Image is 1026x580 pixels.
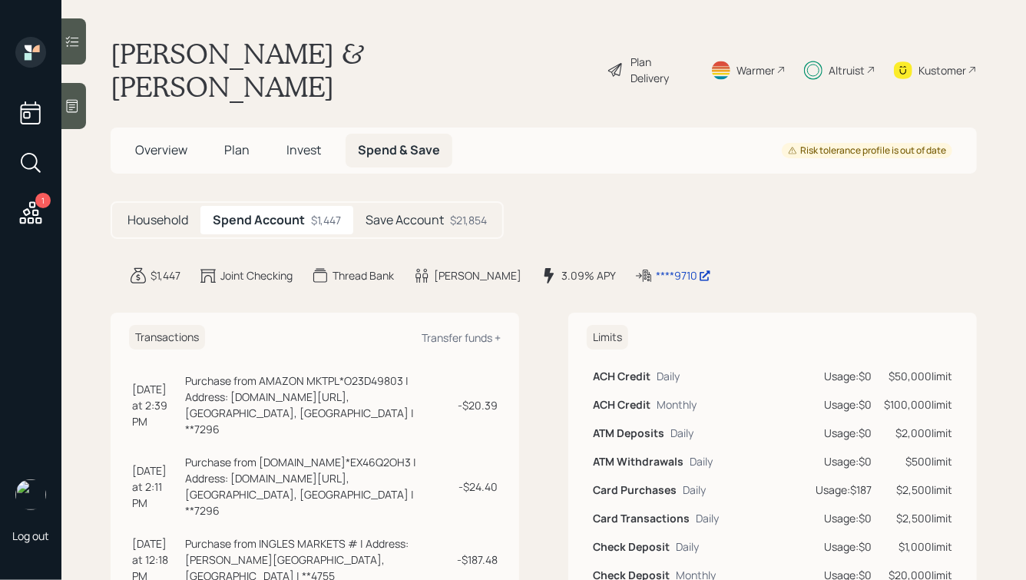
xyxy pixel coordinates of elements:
span: Overview [135,141,187,158]
h6: ATM Deposits [593,427,664,440]
h6: Card Purchases [593,484,677,497]
div: $1,447 [151,267,180,283]
h5: Household [127,213,188,227]
div: Usage: $0 [816,396,872,413]
div: $2,000 limit [884,425,952,441]
div: Daily [683,482,706,498]
div: Daily [696,510,719,526]
div: $100,000 limit [884,396,952,413]
h6: Transactions [129,325,205,350]
div: Purchase from AMAZON MKTPL*O23D49803 | Address: [DOMAIN_NAME][URL], [GEOGRAPHIC_DATA], [GEOGRAPHI... [185,373,447,437]
h6: Check Deposit [593,541,670,554]
h6: Limits [587,325,628,350]
div: Log out [12,529,49,543]
div: $21,854 [450,212,487,228]
div: $1,000 limit [884,539,952,555]
div: Usage: $0 [816,510,872,526]
span: Invest [286,141,321,158]
div: [DATE] at 2:39 PM [132,381,179,429]
h1: [PERSON_NAME] & [PERSON_NAME] [111,37,594,103]
div: - $187.48 [453,552,498,568]
div: - $20.39 [453,397,498,413]
img: hunter_neumayer.jpg [15,479,46,510]
div: Monthly [657,396,697,413]
div: Purchase from [DOMAIN_NAME]*EX46Q2OH3 | Address: [DOMAIN_NAME][URL], [GEOGRAPHIC_DATA], [GEOGRAPH... [185,454,447,519]
div: Daily [670,425,693,441]
div: $1,447 [311,212,341,228]
div: Usage: $0 [816,425,872,441]
h5: Save Account [366,213,444,227]
div: [DATE] at 2:11 PM [132,462,179,511]
h6: ACH Credit [593,399,650,412]
div: $2,500 limit [884,482,952,498]
span: Spend & Save [358,141,440,158]
div: Kustomer [918,62,966,78]
div: $50,000 limit [884,368,952,384]
h6: ACH Credit [593,370,650,383]
div: $500 limit [884,453,952,469]
h5: Spend Account [213,213,305,227]
div: Thread Bank [333,267,394,283]
div: Usage: $187 [816,482,872,498]
div: Transfer funds + [422,330,501,345]
div: 1 [35,193,51,208]
div: Usage: $0 [816,539,872,555]
h6: Card Transactions [593,512,690,525]
div: Altruist [829,62,865,78]
div: Daily [690,453,713,469]
div: Joint Checking [220,267,293,283]
div: Usage: $0 [816,368,872,384]
h6: ATM Withdrawals [593,456,683,469]
div: Plan Delivery [631,54,692,86]
div: Daily [676,539,699,555]
span: Plan [224,141,250,158]
div: Risk tolerance profile is out of date [788,144,946,157]
div: Daily [657,368,680,384]
div: [PERSON_NAME] [434,267,521,283]
div: $2,500 limit [884,510,952,526]
div: 3.09% APY [561,267,616,283]
div: Warmer [736,62,775,78]
div: - $24.40 [453,479,498,495]
div: Usage: $0 [816,453,872,469]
